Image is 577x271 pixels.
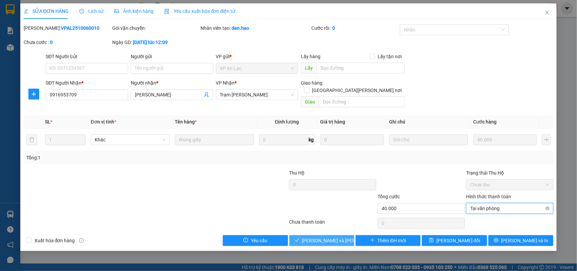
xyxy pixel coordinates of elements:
[223,235,288,246] button: exclamation-circleYêu cầu
[131,79,213,87] div: Người nhận
[289,218,377,230] div: Chưa thanh toán
[112,39,199,46] div: Ngày GD:
[545,10,550,15] span: close
[308,134,315,145] span: kg
[302,237,393,244] span: [PERSON_NAME] và [PERSON_NAME] hàng
[473,119,497,125] span: Cước hàng
[79,238,84,243] span: info-circle
[542,134,551,145] button: plus
[114,8,153,14] span: Ảnh kiện hàng
[470,203,549,213] span: Tại văn phòng
[220,90,294,100] span: Trạm Tắc Vân
[79,9,84,14] span: clock-circle
[45,119,50,125] span: SL
[370,238,375,243] span: plus
[538,3,557,22] button: Close
[310,87,405,94] span: [GEOGRAPHIC_DATA][PERSON_NAME] nơi
[320,119,345,125] span: Giá trị hàng
[378,194,400,199] span: Tổng cước
[175,134,254,145] input: VD: Bàn, Ghế
[378,237,406,244] span: Thêm ĐH mới
[546,206,550,210] span: close-circle
[386,115,471,129] th: Ghi chú
[301,63,316,73] span: Lấy
[275,119,299,125] span: Định lượng
[133,40,168,45] b: [DATE] lúc 12:09
[216,80,235,86] span: VP Nhận
[316,63,405,73] input: Dọc đường
[436,237,480,244] span: [PERSON_NAME] đổi
[8,49,127,60] b: GỬI : Trạm [PERSON_NAME]
[311,24,399,32] div: Cước rồi :
[29,91,39,97] span: plus
[375,53,405,60] span: Lấy tận nơi
[91,119,116,125] span: Đơn vị tính
[95,135,166,145] span: Khác
[289,235,354,246] button: check[PERSON_NAME] và [PERSON_NAME] hàng
[319,96,405,107] input: Dọc đường
[79,8,103,14] span: Lịch sử
[26,134,37,145] button: delete
[114,9,119,14] span: picture
[50,40,53,45] b: 0
[24,8,69,14] span: SỬA ĐƠN HÀNG
[8,8,42,42] img: logo.jpg
[63,17,283,25] li: 26 Phó Cơ Điều, Phường 12
[164,8,236,14] span: Yêu cầu xuất hóa đơn điện tử
[251,237,267,244] span: Yêu cầu
[28,89,39,99] button: plus
[220,63,294,73] span: VP An Lạc
[356,235,420,246] button: plusThêm ĐH mới
[24,9,28,14] span: edit
[295,238,299,243] span: check
[112,24,199,32] div: Gói vận chuyển:
[466,169,553,177] div: Trạng thái Thu Hộ
[488,235,553,246] button: printer[PERSON_NAME] và In
[466,194,511,199] label: Hình thức thanh toán
[389,134,468,145] input: Ghi Chú
[301,54,320,59] span: Lấy hàng
[216,53,298,60] div: VP gửi
[26,154,223,161] div: Tổng: 1
[63,25,283,33] li: Hotline: 02839552959
[24,24,111,32] div: [PERSON_NAME]:
[332,25,335,31] b: 0
[501,237,549,244] span: [PERSON_NAME] và In
[301,96,319,107] span: Giao
[46,79,128,87] div: SĐT Người Nhận
[243,238,248,243] span: exclamation-circle
[164,9,170,14] img: icon
[320,134,384,145] input: 0
[201,24,310,32] div: Nhân viên tạo:
[61,25,99,31] b: VPAL2510060010
[301,80,322,86] span: Giao hàng
[470,180,549,190] span: Chưa thu
[131,53,213,60] div: Người gửi
[232,25,249,31] b: den.hao
[204,92,209,97] span: user-add
[289,170,305,176] span: Thu Hộ
[175,119,197,125] span: Tên hàng
[46,53,128,60] div: SĐT Người Gửi
[429,238,434,243] span: save
[422,235,487,246] button: save[PERSON_NAME] đổi
[32,237,78,244] span: Xuất hóa đơn hàng
[473,134,537,145] input: 0
[24,39,111,46] div: Chưa cước :
[494,238,499,243] span: printer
